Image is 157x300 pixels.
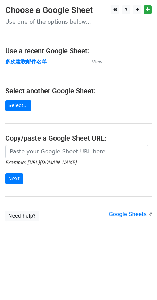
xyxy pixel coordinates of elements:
[5,18,152,25] p: Use one of the options below...
[85,58,102,65] a: View
[5,100,31,111] a: Select...
[5,134,152,142] h4: Copy/paste a Google Sheet URL:
[5,58,47,65] a: 多次建联邮件名单
[92,59,102,64] small: View
[5,145,148,158] input: Paste your Google Sheet URL here
[5,5,152,15] h3: Choose a Google Sheet
[5,47,152,55] h4: Use a recent Google Sheet:
[109,211,152,218] a: Google Sheets
[5,211,39,221] a: Need help?
[5,173,23,184] input: Next
[5,160,76,165] small: Example: [URL][DOMAIN_NAME]
[5,87,152,95] h4: Select another Google Sheet:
